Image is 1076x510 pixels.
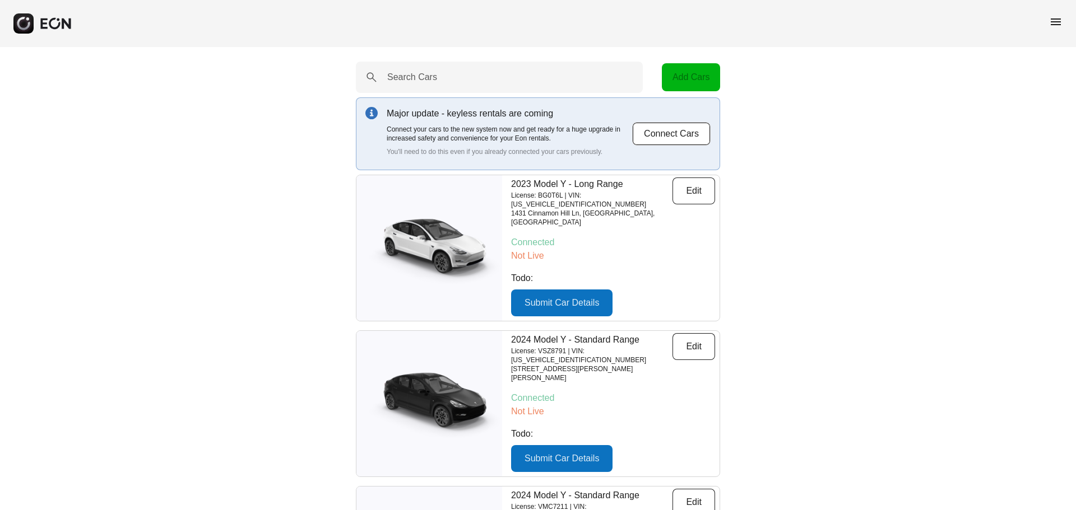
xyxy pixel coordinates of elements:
p: Not Live [511,249,715,263]
img: car [356,212,502,284]
button: Edit [672,177,715,204]
button: Connect Cars [632,122,711,146]
p: Todo: [511,272,715,285]
p: 1431 Cinnamon Hill Ln, [GEOGRAPHIC_DATA], [GEOGRAPHIC_DATA] [511,209,672,227]
p: [STREET_ADDRESS][PERSON_NAME][PERSON_NAME] [511,364,672,382]
p: Connect your cars to the new system now and get ready for a huge upgrade in increased safety and ... [387,125,632,143]
img: info [365,107,378,119]
p: Major update - keyless rentals are coming [387,107,632,120]
button: Edit [672,333,715,360]
p: Todo: [511,427,715,441]
p: License: BG0T6L | VIN: [US_VEHICLE_IDENTIFICATION_NUMBER] [511,191,672,209]
p: Connected [511,236,715,249]
button: Submit Car Details [511,445,613,472]
p: 2024 Model Y - Standard Range [511,489,672,502]
label: Search Cars [387,71,437,84]
p: License: VSZ8791 | VIN: [US_VEHICLE_IDENTIFICATION_NUMBER] [511,347,672,364]
img: car [356,367,502,440]
span: menu [1049,15,1063,29]
p: Connected [511,391,715,405]
p: 2024 Model Y - Standard Range [511,333,672,347]
p: Not Live [511,405,715,418]
button: Submit Car Details [511,289,613,316]
p: 2023 Model Y - Long Range [511,177,672,191]
p: You'll need to do this even if you already connected your cars previously. [387,147,632,156]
